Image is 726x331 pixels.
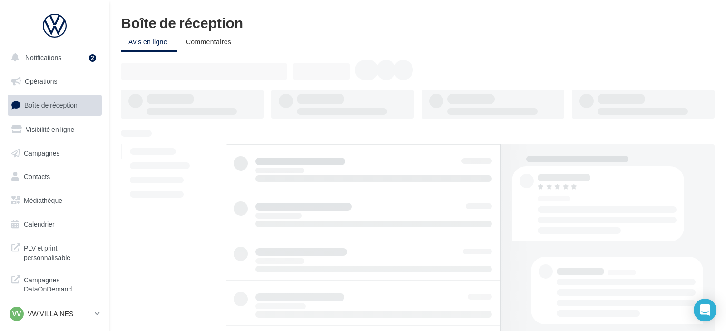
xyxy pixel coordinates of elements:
a: Boîte de réception [6,95,104,115]
a: Contacts [6,167,104,187]
span: Opérations [25,77,57,85]
a: Campagnes DataOnDemand [6,270,104,298]
span: Boîte de réception [24,101,78,109]
a: PLV et print personnalisable [6,238,104,266]
div: Open Intercom Messenger [694,299,716,321]
span: PLV et print personnalisable [24,241,98,262]
span: Visibilité en ligne [26,125,74,133]
a: Médiathèque [6,191,104,211]
p: VW VILLAINES [28,309,91,319]
div: Boîte de réception [121,15,715,30]
a: VV VW VILLAINES [8,305,102,323]
span: Contacts [24,172,50,181]
span: VV [12,309,21,319]
a: Visibilité en ligne [6,120,104,140]
div: 2 [89,54,96,62]
span: Notifications [25,53,61,61]
span: Campagnes [24,149,60,157]
button: Notifications 2 [6,48,100,68]
span: Médiathèque [24,196,62,204]
span: Calendrier [24,220,55,228]
a: Campagnes [6,143,104,163]
span: Commentaires [186,38,231,46]
a: Opérations [6,71,104,91]
span: Campagnes DataOnDemand [24,273,98,294]
a: Calendrier [6,214,104,234]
